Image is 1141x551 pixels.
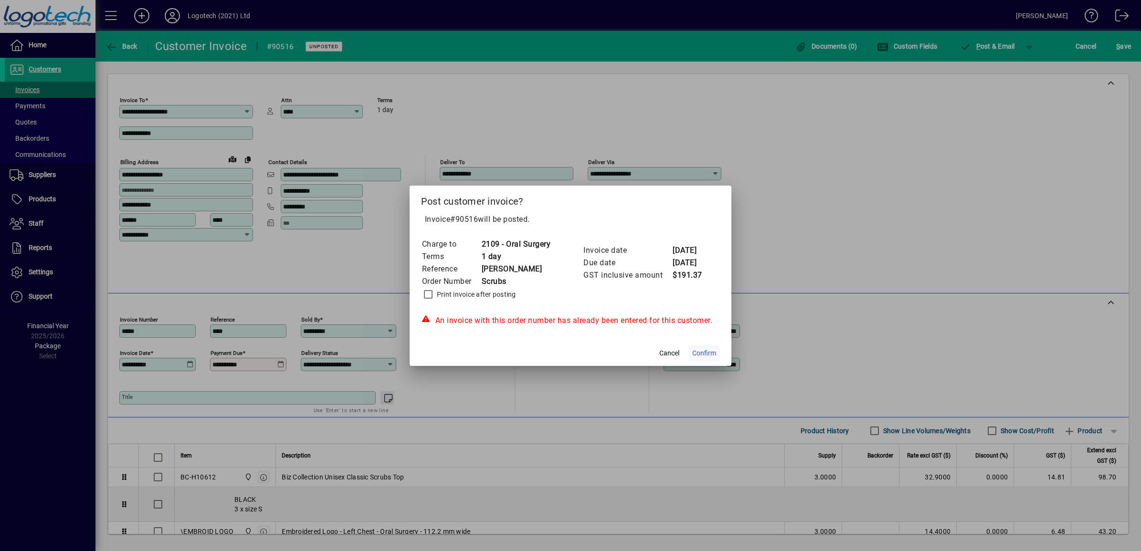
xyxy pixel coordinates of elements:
[672,244,710,257] td: [DATE]
[481,275,551,288] td: Scrubs
[481,263,551,275] td: [PERSON_NAME]
[692,348,716,358] span: Confirm
[481,238,551,250] td: 2109 - Oral Surgery
[450,215,478,224] span: #90516
[583,244,672,257] td: Invoice date
[422,263,481,275] td: Reference
[421,214,720,225] p: Invoice will be posted .
[421,315,720,326] div: An invoice with this order number has already been entered for this customer.
[583,257,672,269] td: Due date
[422,250,481,263] td: Terms
[672,269,710,281] td: $191.37
[410,186,732,213] h2: Post customer invoice?
[481,250,551,263] td: 1 day
[688,345,720,362] button: Confirm
[422,238,481,250] td: Charge to
[672,257,710,269] td: [DATE]
[435,290,516,299] label: Print invoice after posting
[583,269,672,281] td: GST inclusive amount
[654,345,685,362] button: Cancel
[422,275,481,288] td: Order Number
[659,348,679,358] span: Cancel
